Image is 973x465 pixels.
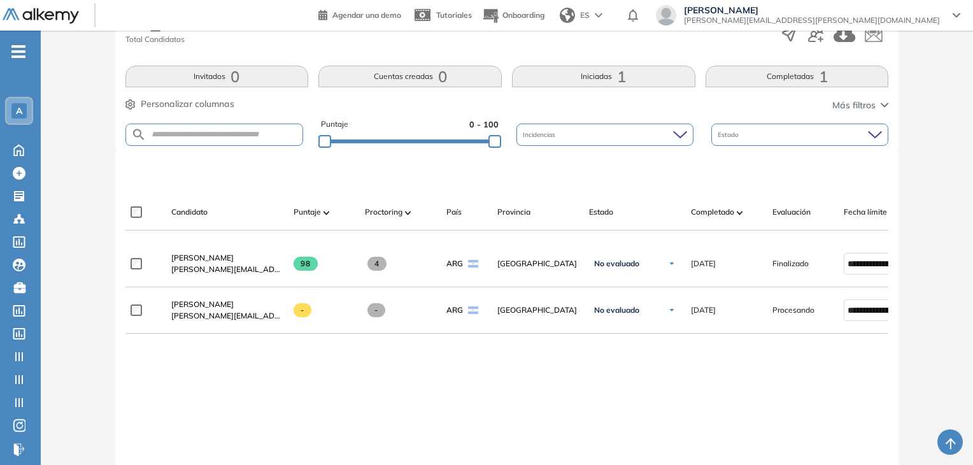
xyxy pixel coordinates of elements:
[405,211,411,215] img: [missing "en.ARROW_ALT" translation]
[141,97,234,111] span: Personalizar columnas
[125,97,234,111] button: Personalizar columnas
[332,10,401,20] span: Agendar una demo
[321,118,348,131] span: Puntaje
[668,260,676,268] img: Ícono de flecha
[684,5,940,15] span: [PERSON_NAME]
[497,206,530,218] span: Provincia
[595,13,602,18] img: arrow
[367,303,386,317] span: -
[367,257,387,271] span: 4
[844,206,887,218] span: Fecha límite
[832,99,876,112] span: Más filtros
[171,252,283,264] a: [PERSON_NAME]
[684,15,940,25] span: [PERSON_NAME][EMAIL_ADDRESS][PERSON_NAME][DOMAIN_NAME]
[560,8,575,23] img: world
[294,206,321,218] span: Puntaje
[737,211,743,215] img: [missing "en.ARROW_ALT" translation]
[516,124,693,146] div: Incidencias
[594,305,639,315] span: No evaluado
[482,2,544,29] button: Onboarding
[365,206,402,218] span: Proctoring
[16,106,22,116] span: A
[125,66,309,87] button: Invitados0
[594,259,639,269] span: No evaluado
[468,306,478,314] img: ARG
[691,258,716,269] span: [DATE]
[446,304,463,316] span: ARG
[318,6,401,22] a: Agendar una demo
[171,299,283,310] a: [PERSON_NAME]
[294,257,318,271] span: 98
[497,258,579,269] span: [GEOGRAPHIC_DATA]
[446,206,462,218] span: País
[11,50,25,53] i: -
[909,404,973,465] iframe: Chat Widget
[3,8,79,24] img: Logo
[718,130,741,139] span: Estado
[171,253,234,262] span: [PERSON_NAME]
[171,299,234,309] span: [PERSON_NAME]
[589,206,613,218] span: Estado
[523,130,558,139] span: Incidencias
[446,258,463,269] span: ARG
[318,66,502,87] button: Cuentas creadas0
[497,304,579,316] span: [GEOGRAPHIC_DATA]
[691,304,716,316] span: [DATE]
[668,306,676,314] img: Ícono de flecha
[131,127,146,143] img: SEARCH_ALT
[294,303,312,317] span: -
[772,258,809,269] span: Finalizado
[171,264,283,275] span: [PERSON_NAME][EMAIL_ADDRESS][DOMAIN_NAME]
[772,304,814,316] span: Procesando
[171,310,283,322] span: [PERSON_NAME][EMAIL_ADDRESS][PERSON_NAME][DOMAIN_NAME]
[171,206,208,218] span: Candidato
[323,211,330,215] img: [missing "en.ARROW_ALT" translation]
[691,206,734,218] span: Completado
[502,10,544,20] span: Onboarding
[832,99,888,112] button: Más filtros
[512,66,695,87] button: Iniciadas1
[469,118,499,131] span: 0 - 100
[711,124,888,146] div: Estado
[772,206,811,218] span: Evaluación
[706,66,889,87] button: Completadas1
[468,260,478,268] img: ARG
[125,34,185,45] span: Total Candidatos
[580,10,590,21] span: ES
[436,10,472,20] span: Tutoriales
